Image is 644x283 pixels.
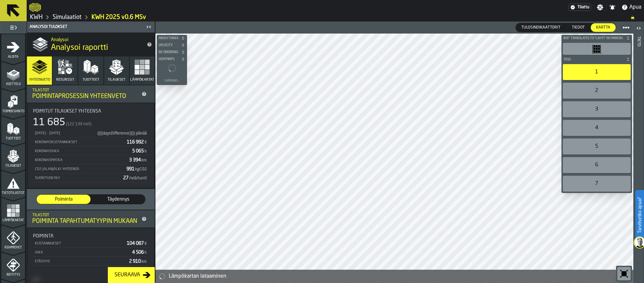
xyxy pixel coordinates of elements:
[561,35,632,42] button: button-
[132,149,147,153] span: 5 065
[1,110,25,113] span: Toimeksianto
[561,137,632,156] div: button-toolbar-undefined
[53,14,82,21] a: link-to-/wh/i/4fb45246-3b77-4bb5-b880-c337c3c5facb
[616,266,632,282] div: button-toolbar-undefined
[30,14,43,21] a: link-to-/wh/i/4fb45246-3b77-4bb5-b880-c337c3c5facb
[33,146,149,155] div: StatList-item-Kokonaisaika
[591,23,616,32] div: thumb
[92,14,146,21] a: link-to-/wh/i/4fb45246-3b77-4bb5-b880-c337c3c5facb/simulations/7c9352b5-3844-411f-b9be-3e0b7273fef3
[1,273,25,277] span: Reititys
[593,25,613,31] span: Kartta
[157,35,187,42] button: button-
[29,13,641,21] nav: Breadcrumb
[123,176,147,180] span: 27
[94,196,142,203] span: Täydennys
[33,109,149,114] div: Title
[33,173,149,182] div: StatList-item-Suorituskyky
[33,164,149,173] div: StatList-item-CO2-jalanjälki yhteensä
[66,122,92,127] span: (122 139 rivit)
[1,225,25,251] li: menu Asiamiehet
[33,109,101,114] span: Poimitut tilaukset yhteensä
[157,268,194,282] a: logo-header
[129,158,147,162] span: 3 394
[634,23,643,35] label: button-toggle-Avaa
[33,248,149,257] div: StatList-item-Aika
[33,117,65,129] div: 11 685
[32,218,139,225] div: Poiminta tapahtumatyypin mukaan
[98,132,147,136] span: {{{{daysDifference}}}} päivää
[157,50,180,54] span: Re-Ordering
[28,228,154,271] div: stat-Poiminta
[516,23,566,32] div: thumb
[34,250,129,255] div: Aika
[590,23,616,32] label: button-switch-multi-Kartta
[561,63,632,81] div: button-toolbar-undefined
[33,234,149,239] div: Title
[169,272,631,280] div: Lämpökartan lataaminen
[606,4,618,11] label: button-toggle-Ilmoitukset
[563,176,631,192] div: 7
[563,83,631,99] div: 2
[107,78,125,82] span: Tilaukset
[141,158,147,162] span: km
[594,4,606,11] label: button-toggle-Asetukset
[1,55,25,59] span: Aloita
[516,23,566,32] label: button-switch-multi-Tulosindikaattorit
[1,198,25,224] li: menu Lämpökartat
[155,270,633,283] div: alert-Lämpökartan lataaminen
[619,3,644,11] label: button-toggle-Apua
[562,58,625,61] span: Taso
[51,36,141,43] h2: Sub Title
[561,42,632,56] div: button-toolbar-undefined
[1,143,25,170] li: menu Tilaukset
[157,42,187,48] button: button-
[32,88,139,93] div: Tilastot
[563,139,631,154] div: 5
[157,57,180,61] span: Heatmaps
[629,3,641,11] span: Apua
[32,213,139,218] div: Tilastot
[34,259,126,264] div: Etäisyys
[1,252,25,279] li: menu Reititys
[51,43,108,53] span: Analysoi raportti
[164,79,179,82] div: Ladataan...
[141,260,147,264] span: km
[561,56,632,63] button: button-
[633,22,644,283] header: Tieto
[563,64,631,80] div: 1
[563,157,631,173] div: 6
[157,49,187,55] button: button-
[91,194,145,204] label: button-switch-multi-Täydennys
[33,129,149,138] div: StatList-item-31.7.2025 - 2.9.2025
[1,89,25,115] li: menu Toimeksianto
[127,241,147,246] span: 104 087
[144,251,147,255] span: h
[566,23,590,32] label: button-switch-multi-Tiedot
[561,100,632,119] div: button-toolbar-undefined
[1,170,25,197] li: menu Tietotilastot
[33,138,149,146] div: StatList-item-Kokonaiskustannukset
[56,78,74,82] span: Resurssit
[132,250,147,255] span: 4 506
[108,267,155,283] button: button-Seuraava
[1,23,25,32] label: button-toggle-Toggle Täydellinen valikko
[37,195,91,204] div: thumb
[135,167,147,171] span: kgCO2
[568,4,591,11] div: Menu-tilaus
[561,119,632,137] div: button-toolbar-undefined
[27,22,155,33] header: Analysoi tulokset
[157,37,180,40] span: Analytiikka
[144,141,147,144] span: €
[636,191,643,240] label: Tarvitsetko apua?
[569,25,587,31] span: Tiedot
[563,101,631,117] div: 3
[1,82,25,86] span: Asettelu
[34,241,124,246] div: Kustannukset
[157,44,180,47] span: Velocity
[1,137,25,141] span: Tuotteet
[144,149,147,153] span: h
[1,246,25,249] span: Asiamiehet
[1,219,25,222] span: Lämpökartat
